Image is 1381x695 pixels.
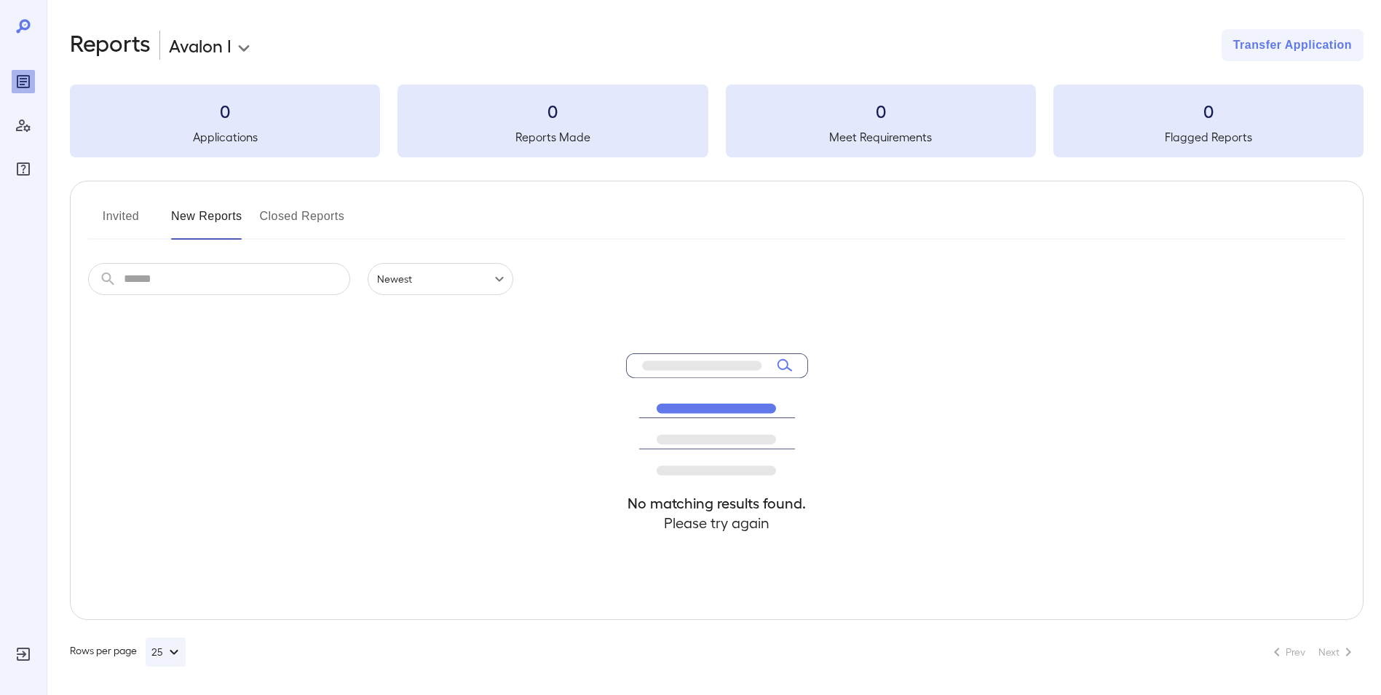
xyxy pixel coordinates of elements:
[1262,640,1364,664] nav: pagination navigation
[12,157,35,181] div: FAQ
[70,85,1364,157] summary: 0Applications0Reports Made0Meet Requirements0Flagged Reports
[1053,128,1364,146] h5: Flagged Reports
[171,205,242,240] button: New Reports
[146,637,186,667] button: 25
[12,114,35,137] div: Manage Users
[726,128,1036,146] h5: Meet Requirements
[397,99,708,122] h3: 0
[1222,29,1364,61] button: Transfer Application
[397,128,708,146] h5: Reports Made
[626,513,808,533] h4: Please try again
[368,263,513,295] div: Newest
[260,205,345,240] button: Closed Reports
[169,34,232,57] p: Avalon I
[70,99,380,122] h3: 0
[12,643,35,666] div: Log Out
[88,205,154,240] button: Invited
[70,637,186,667] div: Rows per page
[626,493,808,513] h4: No matching results found.
[726,99,1036,122] h3: 0
[1053,99,1364,122] h3: 0
[12,70,35,93] div: Reports
[70,29,151,61] h2: Reports
[70,128,380,146] h5: Applications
